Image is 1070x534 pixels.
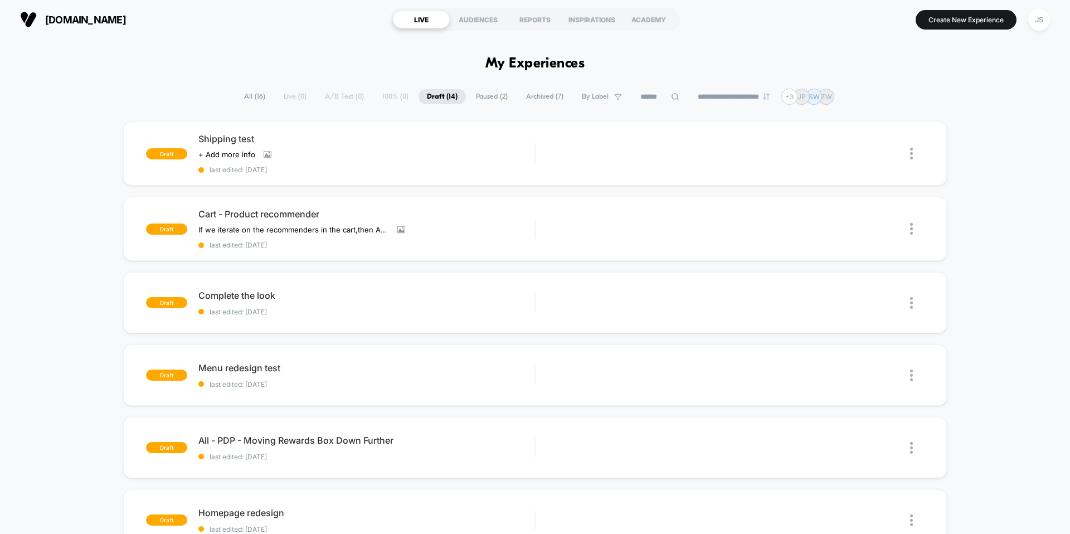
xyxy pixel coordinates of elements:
span: All ( 16 ) [236,89,274,104]
span: draft [146,442,187,453]
span: draft [146,370,187,381]
div: INSPIRATIONS [563,11,620,28]
img: close [910,297,913,309]
span: Draft ( 14 ) [419,89,466,104]
img: end [763,93,770,100]
img: close [910,223,913,235]
span: Complete the look [198,290,534,301]
span: If we iterate on the recommenders in the cart,then AOV will increase,because personalisation in t... [198,225,389,234]
span: Homepage redesign [198,507,534,518]
div: REPORTS [507,11,563,28]
p: ZW [821,93,832,101]
span: By Label [582,93,609,101]
span: + Add more info [198,150,255,159]
span: last edited: [DATE] [198,166,534,174]
img: close [910,442,913,454]
button: [DOMAIN_NAME] [17,11,129,28]
span: draft [146,514,187,526]
span: last edited: [DATE] [198,453,534,461]
div: JS [1028,9,1050,31]
img: close [910,514,913,526]
span: last edited: [DATE] [198,308,534,316]
img: close [910,148,913,159]
div: + 3 [781,89,797,105]
p: JP [797,93,806,101]
div: AUDIENCES [450,11,507,28]
span: Paused ( 2 ) [468,89,516,104]
span: last edited: [DATE] [198,380,534,389]
span: All - PDP - Moving Rewards Box Down Further [198,435,534,446]
span: Shipping test [198,133,534,144]
span: last edited: [DATE] [198,525,534,533]
img: close [910,370,913,381]
button: Create New Experience [916,10,1016,30]
span: draft [146,148,187,159]
p: SW [809,93,820,101]
span: Archived ( 7 ) [518,89,572,104]
h1: My Experiences [485,56,585,72]
span: Cart - Product recommender [198,208,534,220]
span: Menu redesign test [198,362,534,373]
div: LIVE [393,11,450,28]
span: [DOMAIN_NAME] [45,14,126,26]
span: draft [146,297,187,308]
button: JS [1025,8,1053,31]
img: Visually logo [20,11,37,28]
span: last edited: [DATE] [198,241,534,249]
div: ACADEMY [620,11,677,28]
span: draft [146,224,187,235]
